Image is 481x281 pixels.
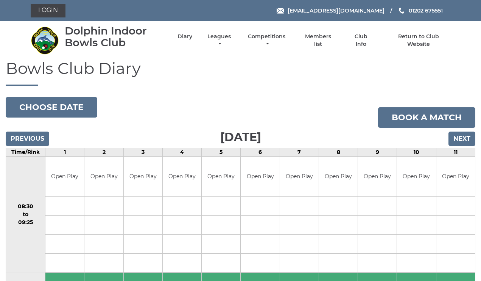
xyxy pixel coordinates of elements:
[241,157,279,196] td: Open Play
[398,6,443,15] a: Phone us 01202 675551
[300,33,335,48] a: Members list
[6,148,45,157] td: Time/Rink
[31,26,59,55] img: Dolphin Indoor Bowls Club
[45,157,84,196] td: Open Play
[277,8,284,14] img: Email
[280,157,319,196] td: Open Play
[202,148,241,157] td: 5
[162,148,201,157] td: 4
[319,148,358,157] td: 8
[280,148,319,157] td: 7
[436,148,475,157] td: 11
[123,148,162,157] td: 3
[358,148,397,157] td: 9
[45,148,84,157] td: 1
[397,157,436,196] td: Open Play
[6,97,97,118] button: Choose date
[163,157,201,196] td: Open Play
[277,6,384,15] a: Email [EMAIL_ADDRESS][DOMAIN_NAME]
[319,157,358,196] td: Open Play
[6,157,45,273] td: 08:30 to 09:25
[177,33,192,40] a: Diary
[386,33,450,48] a: Return to Club Website
[31,4,65,17] a: Login
[124,157,162,196] td: Open Play
[448,132,475,146] input: Next
[436,157,475,196] td: Open Play
[6,60,475,86] h1: Bowls Club Diary
[202,157,240,196] td: Open Play
[358,157,397,196] td: Open Play
[241,148,280,157] td: 6
[349,33,374,48] a: Club Info
[84,157,123,196] td: Open Play
[65,25,164,49] div: Dolphin Indoor Bowls Club
[399,8,404,14] img: Phone us
[397,148,436,157] td: 10
[409,7,443,14] span: 01202 675551
[378,107,475,128] a: Book a match
[288,7,384,14] span: [EMAIL_ADDRESS][DOMAIN_NAME]
[84,148,123,157] td: 2
[246,33,288,48] a: Competitions
[6,132,49,146] input: Previous
[205,33,233,48] a: Leagues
